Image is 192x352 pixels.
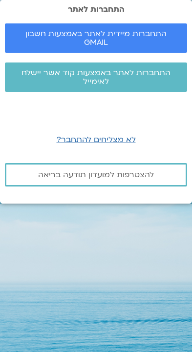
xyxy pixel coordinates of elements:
span: התחברות לאתר באמצעות קוד אשר יישלח לאימייל [17,68,175,86]
span: התחברות מיידית לאתר באמצעות חשבון GMAIL [17,29,175,47]
h2: התחברות לאתר [5,5,187,14]
a: התחברות מיידית לאתר באמצעות חשבון GMAIL [5,23,187,53]
span: להצטרפות למועדון תודעה בריאה [38,170,154,179]
a: להצטרפות למועדון תודעה בריאה [5,163,187,186]
a: התחברות לאתר באמצעות קוד אשר יישלח לאימייל [5,62,187,92]
a: לא מצליחים להתחבר? [57,134,136,145]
